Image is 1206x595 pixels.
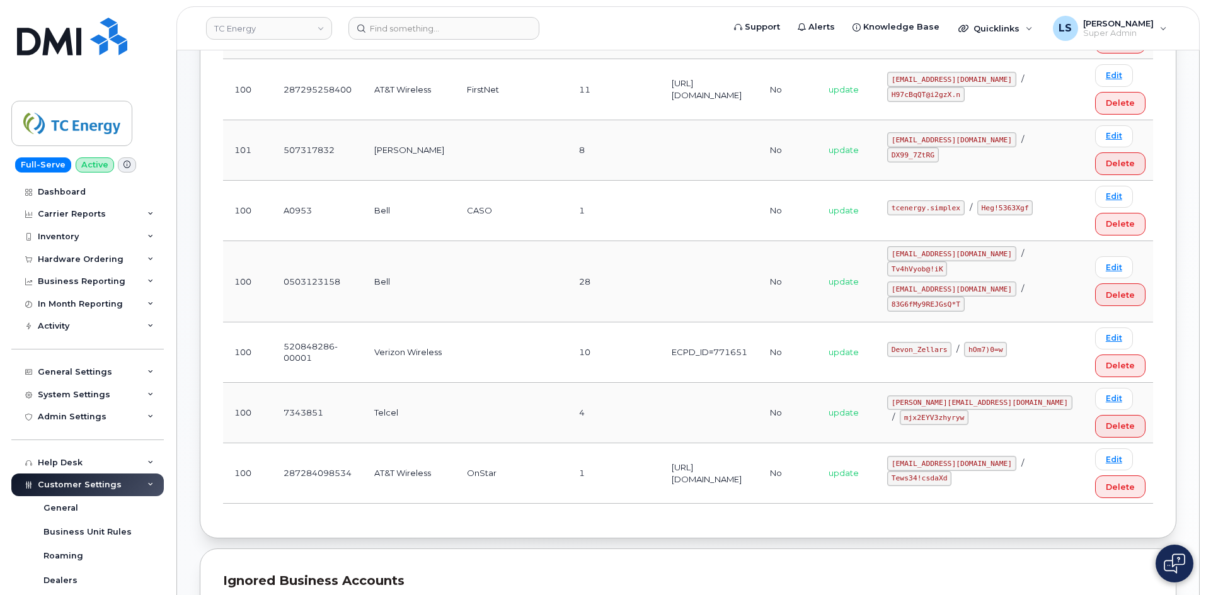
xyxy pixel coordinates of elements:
[348,17,539,40] input: Find something...
[1164,553,1185,574] img: Open chat
[956,344,959,354] span: /
[759,120,817,181] td: No
[363,241,456,322] td: Bell
[1095,448,1133,470] a: Edit
[1021,134,1024,144] span: /
[223,383,272,443] td: 100
[950,16,1042,41] div: Quicklinks
[363,181,456,241] td: Bell
[887,200,965,215] code: tcenergy.simplex
[456,443,531,504] td: OnStar
[829,84,859,94] span: update
[745,21,780,33] span: Support
[568,59,660,120] td: 11
[1106,481,1135,493] span: Delete
[1059,21,1072,36] span: LS
[829,276,859,286] span: update
[829,407,859,417] span: update
[660,443,759,504] td: [URL][DOMAIN_NAME]
[863,21,939,33] span: Knowledge Base
[808,21,835,33] span: Alerts
[964,342,1007,357] code: hOm7)0=w
[1095,415,1146,438] button: Delete
[887,72,1016,87] code: [EMAIL_ADDRESS][DOMAIN_NAME]
[660,59,759,120] td: [URL][DOMAIN_NAME]
[1106,420,1135,432] span: Delete
[363,59,456,120] td: AT&T Wireless
[887,87,965,102] code: H97cBqQT@i2gzX.n
[829,145,859,155] span: update
[272,120,363,181] td: 507317832
[977,200,1033,215] code: Heg!5363Xgf
[272,383,363,443] td: 7343851
[272,59,363,120] td: 287295258400
[759,241,817,322] td: No
[887,297,965,312] code: 83G6fMy9REJGsQ*T
[1095,354,1146,377] button: Delete
[887,456,1016,471] code: [EMAIL_ADDRESS][DOMAIN_NAME]
[759,443,817,504] td: No
[759,59,817,120] td: No
[568,383,660,443] td: 4
[759,181,817,241] td: No
[1095,327,1133,349] a: Edit
[829,347,859,357] span: update
[1095,125,1133,147] a: Edit
[1021,248,1024,258] span: /
[568,443,660,504] td: 1
[887,342,951,357] code: Devon_Zellars
[1106,218,1135,230] span: Delete
[1095,152,1146,175] button: Delete
[223,322,272,383] td: 100
[887,395,1072,411] code: [PERSON_NAME][EMAIL_ADDRESS][DOMAIN_NAME]
[456,181,531,241] td: CASO
[887,261,947,276] code: Tv4hVyob@!iK
[900,410,968,425] code: mjx2EYV3zhyryw
[223,59,272,120] td: 100
[1095,64,1133,86] a: Edit
[1095,388,1133,410] a: Edit
[1021,283,1024,293] span: /
[568,181,660,241] td: 1
[363,120,456,181] td: [PERSON_NAME]
[1106,289,1135,301] span: Delete
[789,14,844,40] a: Alerts
[363,322,456,383] td: Verizon Wireless
[223,572,1153,590] div: Ignored Business Accounts
[1095,475,1146,498] button: Delete
[363,443,456,504] td: AT&T Wireless
[887,147,939,162] code: DX99_7ZtRG
[272,322,363,383] td: 520848286-00001
[1095,283,1146,306] button: Delete
[223,181,272,241] td: 100
[1095,256,1133,278] a: Edit
[759,322,817,383] td: No
[568,241,660,322] td: 28
[363,383,456,443] td: Telcel
[892,412,895,422] span: /
[1095,92,1146,115] button: Delete
[829,205,859,215] span: update
[223,443,272,504] td: 100
[1083,18,1154,28] span: [PERSON_NAME]
[660,322,759,383] td: ECPD_ID=771651
[1106,360,1135,371] span: Delete
[970,202,972,212] span: /
[272,443,363,504] td: 287284098534
[887,132,1016,147] code: [EMAIL_ADDRESS][DOMAIN_NAME]
[1106,97,1135,109] span: Delete
[223,120,272,181] td: 101
[887,471,951,486] code: Tews34!csdaXd
[844,14,948,40] a: Knowledge Base
[272,181,363,241] td: A0953
[1095,213,1146,235] button: Delete
[223,241,272,322] td: 100
[206,17,332,40] a: TC Energy
[568,120,660,181] td: 8
[1021,458,1024,468] span: /
[456,59,531,120] td: FirstNet
[272,241,363,322] td: 0503123158
[887,281,1016,297] code: [EMAIL_ADDRESS][DOMAIN_NAME]
[1095,186,1133,208] a: Edit
[759,383,817,443] td: No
